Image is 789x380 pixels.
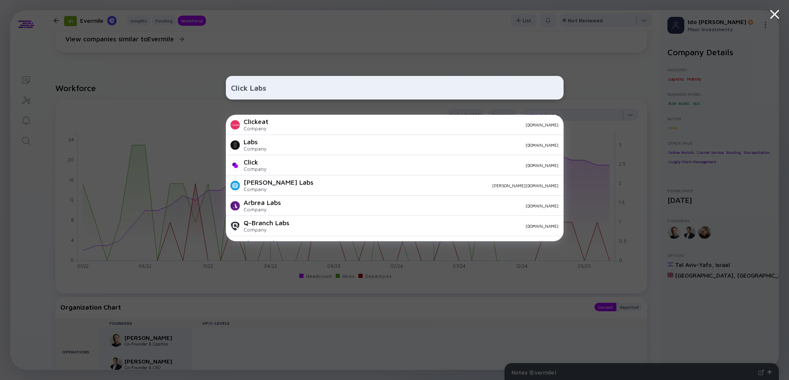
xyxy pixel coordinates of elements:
[244,158,266,166] div: Click
[244,199,281,206] div: Arbrea Labs
[244,219,289,226] div: Q-Branch Labs
[244,178,313,186] div: [PERSON_NAME] Labs
[244,206,281,213] div: Company
[244,118,268,125] div: Clickeat
[273,163,559,168] div: [DOMAIN_NAME]
[244,186,313,192] div: Company
[244,239,279,247] div: Eleven Labs
[320,183,559,188] div: [PERSON_NAME][DOMAIN_NAME]
[244,138,266,146] div: Labs
[244,146,266,152] div: Company
[273,143,559,148] div: [DOMAIN_NAME]
[244,166,266,172] div: Company
[244,226,289,233] div: Company
[296,224,559,229] div: [DOMAIN_NAME]
[231,80,559,95] input: Search Company or Investor...
[244,125,268,132] div: Company
[287,203,559,208] div: [DOMAIN_NAME]
[275,122,559,127] div: [DOMAIN_NAME]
